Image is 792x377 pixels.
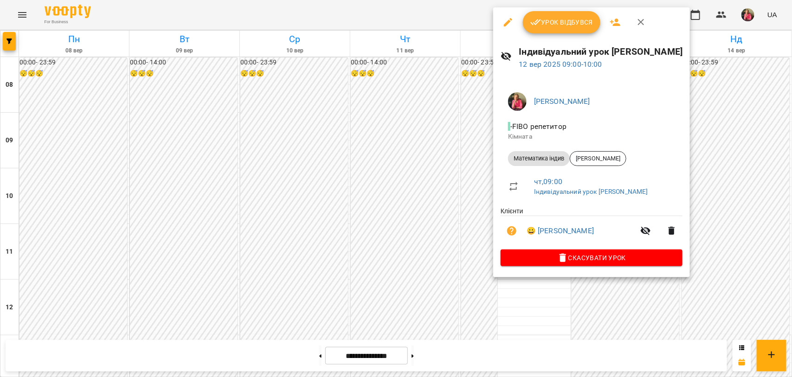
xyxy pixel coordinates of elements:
[519,45,683,59] h6: Індивідуальний урок [PERSON_NAME]
[519,60,602,69] a: 12 вер 2025 09:00-10:00
[534,188,648,195] a: Індивідуальний урок [PERSON_NAME]
[508,132,675,141] p: Кімната
[508,154,570,163] span: Математика індив
[508,92,527,111] img: c8ec532f7c743ac4a7ca2a244336a431.jpg
[523,11,601,33] button: Урок відбувся
[534,177,562,186] a: чт , 09:00
[570,151,626,166] div: [PERSON_NAME]
[501,220,523,242] button: Візит ще не сплачено. Додати оплату?
[508,122,568,131] span: - FIBO репетитор
[501,206,683,249] ul: Клієнти
[527,225,594,236] a: 😀 [PERSON_NAME]
[508,252,675,263] span: Скасувати Урок
[530,17,593,28] span: Урок відбувся
[501,249,683,266] button: Скасувати Урок
[570,154,626,163] span: [PERSON_NAME]
[534,97,590,106] a: [PERSON_NAME]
